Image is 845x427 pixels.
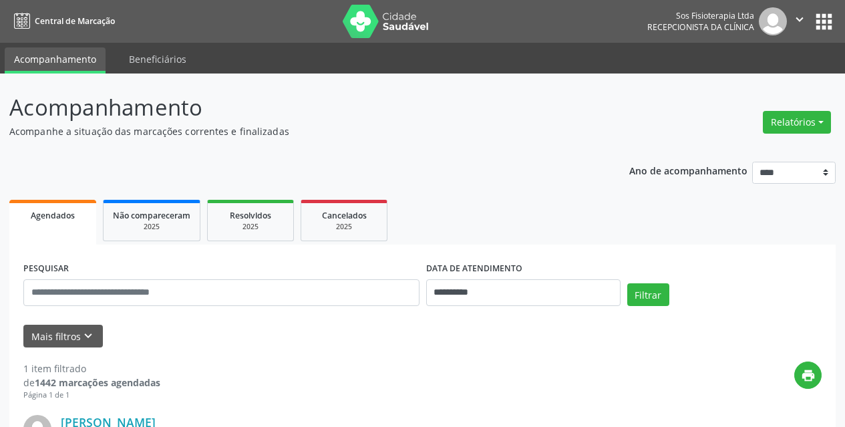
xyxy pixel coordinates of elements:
[31,210,75,221] span: Agendados
[647,10,754,21] div: Sos Fisioterapia Ltda
[9,10,115,32] a: Central de Marcação
[812,10,836,33] button: apps
[230,210,271,221] span: Resolvidos
[113,210,190,221] span: Não compareceram
[217,222,284,232] div: 2025
[792,12,807,27] i: 
[35,376,160,389] strong: 1442 marcações agendadas
[647,21,754,33] span: Recepcionista da clínica
[9,91,588,124] p: Acompanhamento
[311,222,377,232] div: 2025
[426,259,522,279] label: DATA DE ATENDIMENTO
[23,325,103,348] button: Mais filtroskeyboard_arrow_down
[113,222,190,232] div: 2025
[322,210,367,221] span: Cancelados
[787,7,812,35] button: 
[35,15,115,27] span: Central de Marcação
[81,329,96,343] i: keyboard_arrow_down
[9,124,588,138] p: Acompanhe a situação das marcações correntes e finalizadas
[5,47,106,74] a: Acompanhamento
[629,162,747,178] p: Ano de acompanhamento
[23,259,69,279] label: PESQUISAR
[794,362,822,389] button: print
[763,111,831,134] button: Relatórios
[801,368,816,383] i: print
[759,7,787,35] img: img
[23,376,160,390] div: de
[120,47,196,71] a: Beneficiários
[627,283,669,306] button: Filtrar
[23,390,160,401] div: Página 1 de 1
[23,362,160,376] div: 1 item filtrado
